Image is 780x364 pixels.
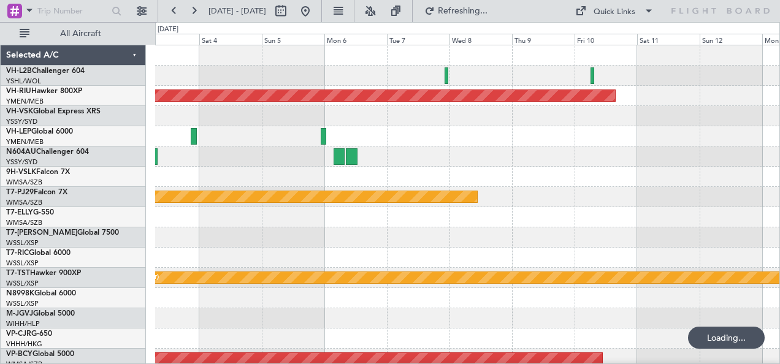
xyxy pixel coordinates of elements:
[6,169,36,176] span: 9H-VSLK
[6,108,33,115] span: VH-VSK
[137,34,199,45] div: Fri 3
[6,270,81,277] a: T7-TSTHawker 900XP
[6,310,33,317] span: M-JGVJ
[6,189,34,196] span: T7-PJ29
[6,330,31,338] span: VP-CJR
[6,128,73,135] a: VH-LEPGlobal 6000
[387,34,449,45] div: Tue 7
[6,229,77,237] span: T7-[PERSON_NAME]
[594,6,635,18] div: Quick Links
[6,238,39,248] a: WSSL/XSP
[575,34,637,45] div: Fri 10
[158,25,178,35] div: [DATE]
[637,34,700,45] div: Sat 11
[6,198,42,207] a: WMSA/SZB
[6,249,29,257] span: T7-RIC
[6,319,40,328] a: WIHH/HLP
[700,34,762,45] div: Sun 12
[6,339,42,349] a: VHHH/HKG
[6,351,74,358] a: VP-BCYGlobal 5000
[6,108,101,115] a: VH-VSKGlobal Express XRS
[6,209,33,216] span: T7-ELLY
[569,1,660,21] button: Quick Links
[6,279,39,288] a: WSSL/XSP
[6,77,41,86] a: YSHL/WOL
[6,117,37,126] a: YSSY/SYD
[6,259,39,268] a: WSSL/XSP
[6,351,32,358] span: VP-BCY
[6,229,119,237] a: T7-[PERSON_NAME]Global 7500
[6,218,42,227] a: WMSA/SZB
[6,209,54,216] a: T7-ELLYG-550
[262,34,324,45] div: Sun 5
[6,88,82,95] a: VH-RIUHawker 800XP
[6,178,42,187] a: WMSA/SZB
[6,67,85,75] a: VH-L2BChallenger 604
[449,34,512,45] div: Wed 8
[512,34,575,45] div: Thu 9
[6,137,44,146] a: YMEN/MEB
[6,148,89,156] a: N604AUChallenger 604
[6,128,31,135] span: VH-LEP
[419,1,492,21] button: Refreshing...
[13,24,133,44] button: All Aircraft
[6,290,76,297] a: N8998KGlobal 6000
[208,6,266,17] span: [DATE] - [DATE]
[6,270,30,277] span: T7-TST
[32,29,129,38] span: All Aircraft
[37,2,108,20] input: Trip Number
[6,67,32,75] span: VH-L2B
[6,148,36,156] span: N604AU
[6,330,52,338] a: VP-CJRG-650
[6,299,39,308] a: WSSL/XSP
[6,169,70,176] a: 9H-VSLKFalcon 7X
[6,189,67,196] a: T7-PJ29Falcon 7X
[324,34,387,45] div: Mon 6
[688,327,765,349] div: Loading...
[6,249,71,257] a: T7-RICGlobal 6000
[6,97,44,106] a: YMEN/MEB
[6,157,37,167] a: YSSY/SYD
[6,310,75,317] a: M-JGVJGlobal 5000
[199,34,262,45] div: Sat 4
[437,7,489,15] span: Refreshing...
[6,290,34,297] span: N8998K
[6,88,31,95] span: VH-RIU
